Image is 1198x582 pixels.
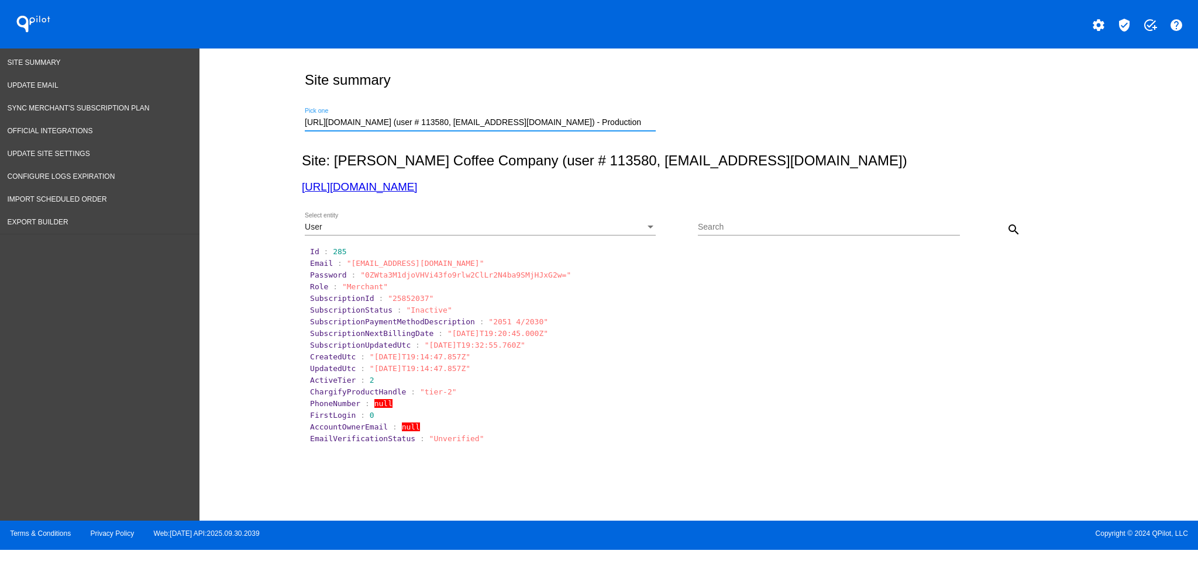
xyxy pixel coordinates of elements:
[698,223,960,232] input: Search
[338,259,342,268] span: :
[406,306,452,314] span: "Inactive"
[310,247,319,256] span: Id
[305,72,391,88] h2: Site summary
[1169,18,1183,32] mat-icon: help
[374,399,393,408] span: null
[310,422,388,431] span: AccountOwnerEmail
[10,12,57,36] h1: QPilot
[310,434,415,443] span: EmailVerificationStatus
[447,329,548,338] span: "[DATE]T19:20:45.000Z"
[154,529,260,538] a: Web:[DATE] API:2025.09.30.2039
[370,364,470,373] span: "[DATE]T19:14:47.857Z"
[10,529,71,538] a: Terms & Conditions
[342,282,388,291] span: "Merchant"
[8,81,58,89] span: Update Email
[8,150,90,158] span: Update Site Settings
[1007,223,1021,237] mat-icon: search
[360,352,365,361] span: :
[310,341,411,349] span: SubscriptionUpdatedUtc
[310,352,356,361] span: CreatedUtc
[333,282,338,291] span: :
[429,434,484,443] span: "Unverified"
[347,259,484,268] span: "[EMAIL_ADDRESS][DOMAIN_NAME]"
[370,352,470,361] span: "[DATE]T19:14:47.857Z"
[397,306,402,314] span: :
[310,271,347,279] span: Password
[1092,18,1106,32] mat-icon: settings
[415,341,420,349] span: :
[302,153,1091,169] h2: Site: [PERSON_NAME] Coffee Company (user # 113580, [EMAIL_ADDRESS][DOMAIN_NAME])
[305,118,656,127] input: Number
[8,218,68,226] span: Export Builder
[420,387,457,396] span: "tier-2"
[310,317,475,326] span: SubscriptionPaymentMethodDescription
[305,222,322,231] span: User
[310,387,406,396] span: ChargifyProductHandle
[91,529,135,538] a: Privacy Policy
[310,329,433,338] span: SubscriptionNextBillingDate
[480,317,484,326] span: :
[420,434,425,443] span: :
[365,399,370,408] span: :
[310,376,356,384] span: ActiveTier
[370,376,374,384] span: 2
[302,181,417,193] a: [URL][DOMAIN_NAME]
[8,58,61,67] span: Site Summary
[8,104,150,112] span: Sync Merchant's Subscription Plan
[360,271,571,279] span: "0ZWta3M1djoVHVi43fo9rlw2ClLr2N4ba9SMjHJxG2w="
[360,376,365,384] span: :
[333,247,346,256] span: 285
[360,411,365,420] span: :
[310,364,356,373] span: UpdatedUtc
[324,247,329,256] span: :
[305,223,656,232] mat-select: Select entity
[388,294,433,303] span: "25852037"
[393,422,397,431] span: :
[310,411,356,420] span: FirstLogin
[310,306,393,314] span: SubscriptionStatus
[411,387,415,396] span: :
[310,259,333,268] span: Email
[8,127,93,135] span: Official Integrations
[310,282,328,291] span: Role
[1143,18,1157,32] mat-icon: add_task
[8,195,107,203] span: Import Scheduled Order
[370,411,374,420] span: 0
[488,317,548,326] span: "2051 4/2030"
[609,529,1188,538] span: Copyright © 2024 QPilot, LLC
[352,271,356,279] span: :
[8,172,115,181] span: Configure logs expiration
[310,399,360,408] span: PhoneNumber
[360,364,365,373] span: :
[1117,18,1131,32] mat-icon: verified_user
[425,341,525,349] span: "[DATE]T19:32:55.760Z"
[402,422,420,431] span: null
[310,294,374,303] span: SubscriptionId
[438,329,443,338] span: :
[378,294,383,303] span: :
